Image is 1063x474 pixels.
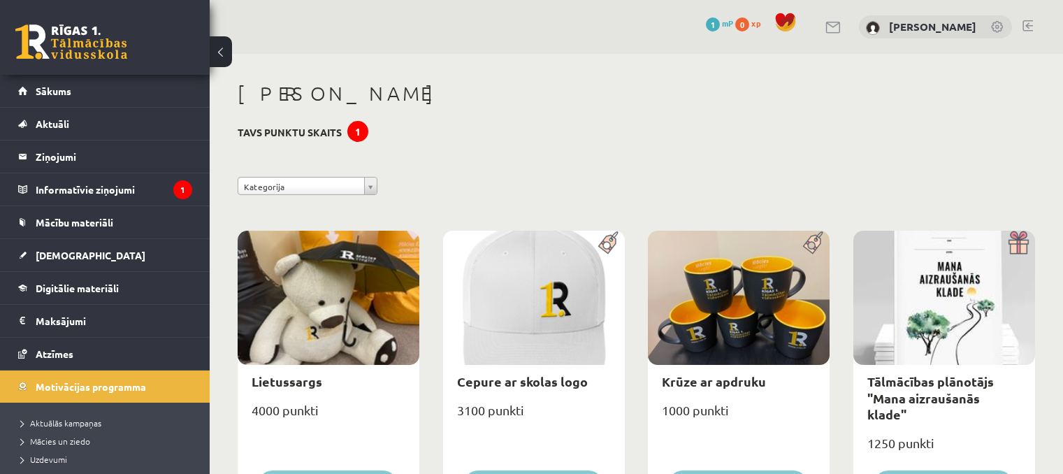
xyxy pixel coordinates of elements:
[889,20,976,34] a: [PERSON_NAME]
[21,417,196,429] a: Aktuālās kampaņas
[18,173,192,206] a: Informatīvie ziņojumi1
[867,373,994,422] a: Tālmācības plānotājs "Mana aizraušanās klade"
[18,108,192,140] a: Aktuāli
[21,453,196,466] a: Uzdevumi
[457,373,588,389] a: Cepure ar skolas logo
[21,417,101,429] span: Aktuālās kampaņas
[18,75,192,107] a: Sākums
[252,373,322,389] a: Lietussargs
[866,21,880,35] img: Jānis Salmiņš
[798,231,830,254] img: Populāra prece
[706,17,720,31] span: 1
[21,435,196,447] a: Mācies un ziedo
[36,216,113,229] span: Mācību materiāli
[238,398,419,433] div: 4000 punkti
[18,239,192,271] a: [DEMOGRAPHIC_DATA]
[18,305,192,337] a: Maksājumi
[347,121,368,142] div: 1
[18,206,192,238] a: Mācību materiāli
[18,272,192,304] a: Digitālie materiāli
[18,338,192,370] a: Atzīmes
[593,231,625,254] img: Populāra prece
[1004,231,1035,254] img: Dāvana ar pārsteigumu
[15,24,127,59] a: Rīgas 1. Tālmācības vidusskola
[21,436,90,447] span: Mācies un ziedo
[36,282,119,294] span: Digitālie materiāli
[21,454,67,465] span: Uzdevumi
[648,398,830,433] div: 1000 punkti
[735,17,767,29] a: 0 xp
[706,17,733,29] a: 1 mP
[36,141,192,173] legend: Ziņojumi
[662,373,766,389] a: Krūze ar apdruku
[238,127,342,138] h3: Tavs punktu skaits
[238,82,1035,106] h1: [PERSON_NAME]
[751,17,760,29] span: xp
[36,85,71,97] span: Sākums
[18,371,192,403] a: Motivācijas programma
[18,141,192,173] a: Ziņojumi
[244,178,359,196] span: Kategorija
[853,431,1035,466] div: 1250 punkti
[36,249,145,261] span: [DEMOGRAPHIC_DATA]
[173,180,192,199] i: 1
[36,173,192,206] legend: Informatīvie ziņojumi
[722,17,733,29] span: mP
[36,117,69,130] span: Aktuāli
[238,177,377,195] a: Kategorija
[735,17,749,31] span: 0
[36,305,192,337] legend: Maksājumi
[36,347,73,360] span: Atzīmes
[36,380,146,393] span: Motivācijas programma
[443,398,625,433] div: 3100 punkti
